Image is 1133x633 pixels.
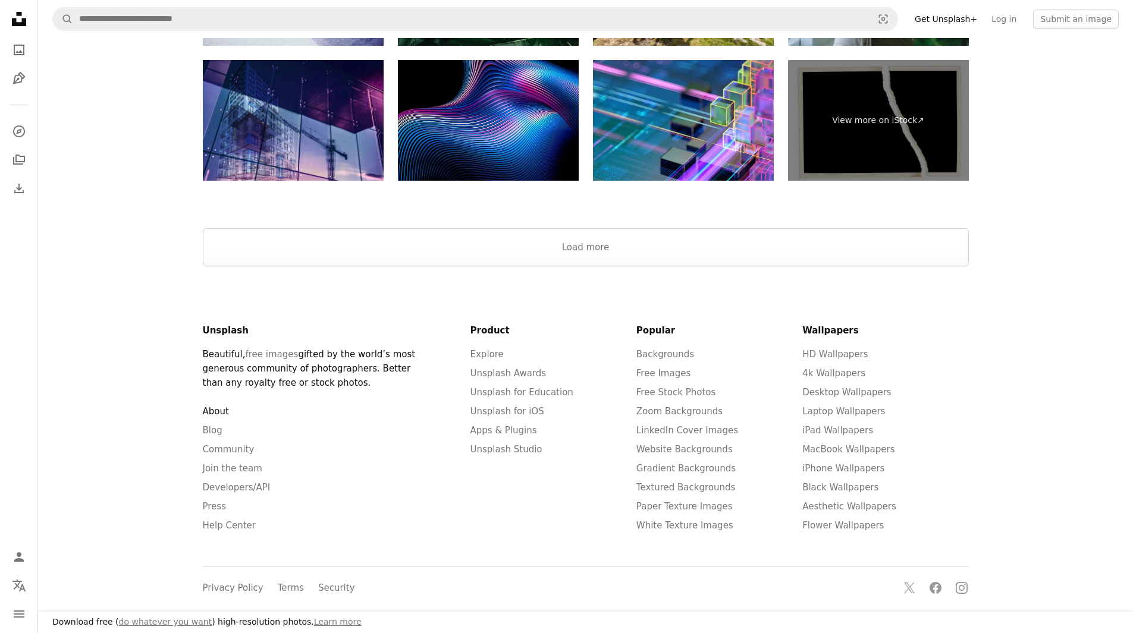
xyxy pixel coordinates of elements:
a: Follow Unsplash on Twitter [897,576,921,600]
p: Beautiful, gifted by the world’s most generous community of photographers. Better than any royalt... [203,347,426,390]
a: Photos [7,38,31,62]
h6: Popular [636,323,802,338]
a: Laptop Wallpapers [802,406,885,417]
a: Follow Unsplash on Facebook [924,576,947,600]
a: Community [203,444,255,455]
a: Apps & Plugins [470,425,537,436]
a: Download History [7,177,31,200]
a: Press [203,501,226,512]
a: iPad Wallpapers [802,425,873,436]
a: Privacy Policy [203,582,263,593]
h6: Wallpapers [802,323,968,338]
a: Aesthetic Wallpapers [802,501,896,512]
a: Explore [7,119,31,143]
a: Desktop Wallpapers [802,387,891,398]
a: 4k Wallpapers [802,368,865,379]
a: Paper Texture Images [636,501,733,512]
a: iPhone Wallpapers [802,463,884,474]
a: Learn more [314,617,362,626]
a: Home — Unsplash [7,7,31,33]
button: Submit an image [1033,10,1119,29]
button: Search Unsplash [53,8,73,30]
a: Textured Backgrounds [636,482,736,493]
h3: Download free ( ) high-resolution photos. [52,616,362,628]
a: HD Wallpapers [802,349,868,360]
a: Gradient Backgrounds [636,463,736,474]
a: Flower Wallpapers [802,520,884,531]
a: Developers/API [203,482,271,493]
a: Backgrounds [636,349,694,360]
a: Help Center [203,520,256,531]
a: Black Wallpapers [802,482,878,493]
a: MacBook Wallpapers [802,444,895,455]
a: Unsplash for iOS [470,406,544,417]
form: Find visuals sitewide [52,7,898,31]
a: Free Stock Photos [636,387,715,398]
img: Digital abstract CPU cubes. AI - Artificial Intelligence concept. Neural network. Machine Learnin... [593,60,774,181]
a: Log in [984,10,1024,29]
a: Blog [203,425,222,436]
button: Menu [7,602,31,626]
button: Load more [203,228,969,266]
h6: Unsplash [203,323,426,338]
a: Security [318,582,355,593]
a: Illustrations [7,67,31,90]
a: do whatever you want [119,617,212,626]
a: Website Backgrounds [636,444,733,455]
a: Follow Unsplash on Instagram [950,576,974,600]
img: Abstract geometric neon lines background. Fractal render. Colorful glowing waves pattern. [398,60,579,181]
img: Construction crane and a new high rise building reflected into a newly built office building [203,60,384,181]
a: White Texture Images [636,520,733,531]
a: Log in / Sign up [7,545,31,569]
a: Explore [470,349,504,360]
a: Unsplash Studio [470,444,542,455]
a: LinkedIn Cover Images [636,425,738,436]
a: free images [246,349,299,360]
a: Unsplash Awards [470,368,547,379]
a: Free Images [636,368,691,379]
a: View more on iStock↗ [788,60,969,181]
h6: Product [470,323,636,338]
a: Terms [278,582,304,593]
a: Join the team [203,463,262,474]
button: Visual search [869,8,897,30]
a: Unsplash for Education [470,387,573,398]
a: About [203,406,229,417]
a: Zoom Backgrounds [636,406,723,417]
a: Get Unsplash+ [908,10,984,29]
button: Language [7,574,31,597]
a: Collections [7,148,31,172]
